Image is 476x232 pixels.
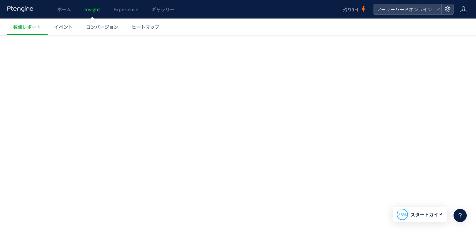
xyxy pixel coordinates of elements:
span: スタートガイド [411,211,443,218]
span: 85% [398,211,407,217]
span: イベント [54,23,73,30]
span: アーリーバードオンライン [375,4,434,14]
span: 残り9日 [343,6,358,13]
span: Insight [84,6,100,13]
span: Experience [113,6,138,13]
span: ギャラリー [151,6,175,13]
span: コンバージョン [86,23,118,30]
span: ヒートマップ [132,23,159,30]
span: 数値レポート [13,23,41,30]
span: ホーム [57,6,71,13]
